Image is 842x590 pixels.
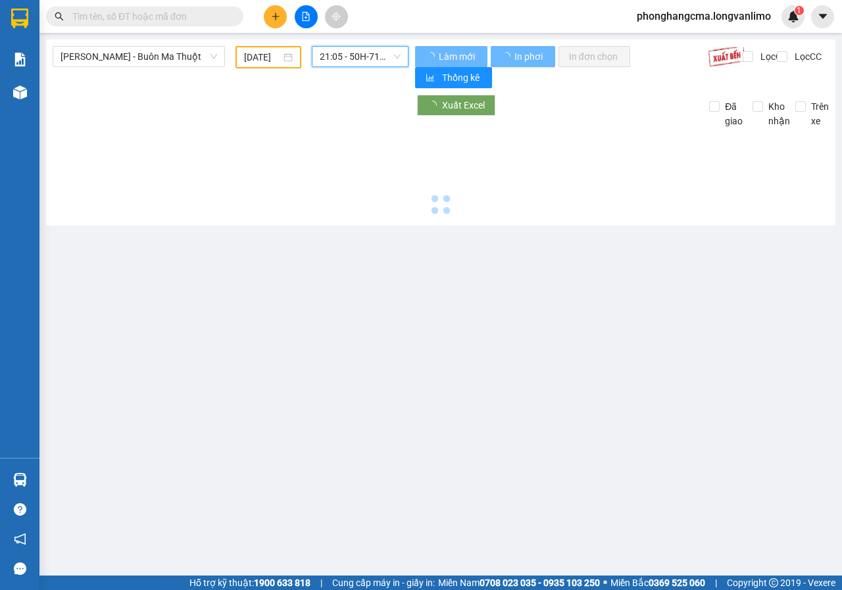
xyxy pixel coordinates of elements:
[715,576,717,590] span: |
[244,50,281,64] input: 13/10/2025
[295,5,318,28] button: file-add
[61,47,217,66] span: Hồ Chí Minh - Buôn Ma Thuột
[332,576,435,590] span: Cung cấp máy in - giấy in:
[626,8,781,24] span: phonghangcma.longvanlimo
[610,576,705,590] span: Miền Bắc
[708,46,745,67] img: 9k=
[649,578,705,588] strong: 0369 525 060
[254,578,310,588] strong: 1900 633 818
[320,47,400,66] span: 21:05 - 50H-718.75
[789,49,824,64] span: Lọc CC
[55,12,64,21] span: search
[325,5,348,28] button: aim
[14,533,26,545] span: notification
[13,86,27,99] img: warehouse-icon
[755,49,789,64] span: Lọc CR
[72,9,228,24] input: Tìm tên, số ĐT hoặc mã đơn
[14,562,26,575] span: message
[14,503,26,516] span: question-circle
[558,46,630,67] button: In đơn chọn
[811,5,834,28] button: caret-down
[501,52,512,61] span: loading
[491,46,555,67] button: In phơi
[603,580,607,585] span: ⚪️
[720,99,748,128] span: Đã giao
[763,99,795,128] span: Kho nhận
[13,53,27,66] img: solution-icon
[415,67,492,88] button: bar-chartThống kê
[301,12,310,21] span: file-add
[438,576,600,590] span: Miền Nam
[415,46,487,67] button: Làm mới
[795,6,804,15] sup: 1
[439,49,477,64] span: Làm mới
[332,12,341,21] span: aim
[271,12,280,21] span: plus
[417,95,495,116] button: Xuất Excel
[769,578,778,587] span: copyright
[13,473,27,487] img: warehouse-icon
[426,52,437,61] span: loading
[189,576,310,590] span: Hỗ trợ kỹ thuật:
[480,578,600,588] strong: 0708 023 035 - 0935 103 250
[442,70,482,85] span: Thống kê
[426,73,437,84] span: bar-chart
[787,11,799,22] img: icon-new-feature
[264,5,287,28] button: plus
[11,9,28,28] img: logo-vxr
[806,99,834,128] span: Trên xe
[320,576,322,590] span: |
[797,6,801,15] span: 1
[514,49,545,64] span: In phơi
[817,11,829,22] span: caret-down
